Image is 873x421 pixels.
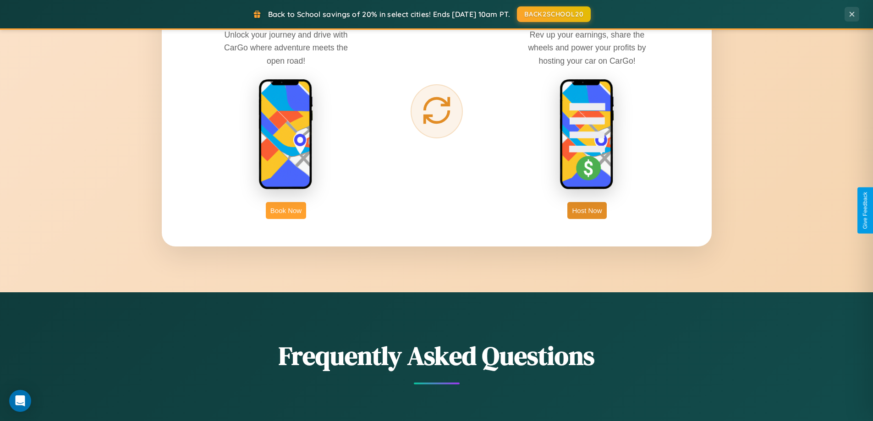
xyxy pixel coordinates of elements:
h2: Frequently Asked Questions [162,338,712,373]
img: rent phone [258,79,313,191]
div: Open Intercom Messenger [9,390,31,412]
img: host phone [560,79,615,191]
p: Unlock your journey and drive with CarGo where adventure meets the open road! [217,28,355,67]
button: Book Now [266,202,306,219]
div: Give Feedback [862,192,868,229]
button: BACK2SCHOOL20 [517,6,591,22]
button: Host Now [567,202,606,219]
span: Back to School savings of 20% in select cities! Ends [DATE] 10am PT. [268,10,510,19]
p: Rev up your earnings, share the wheels and power your profits by hosting your car on CarGo! [518,28,656,67]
